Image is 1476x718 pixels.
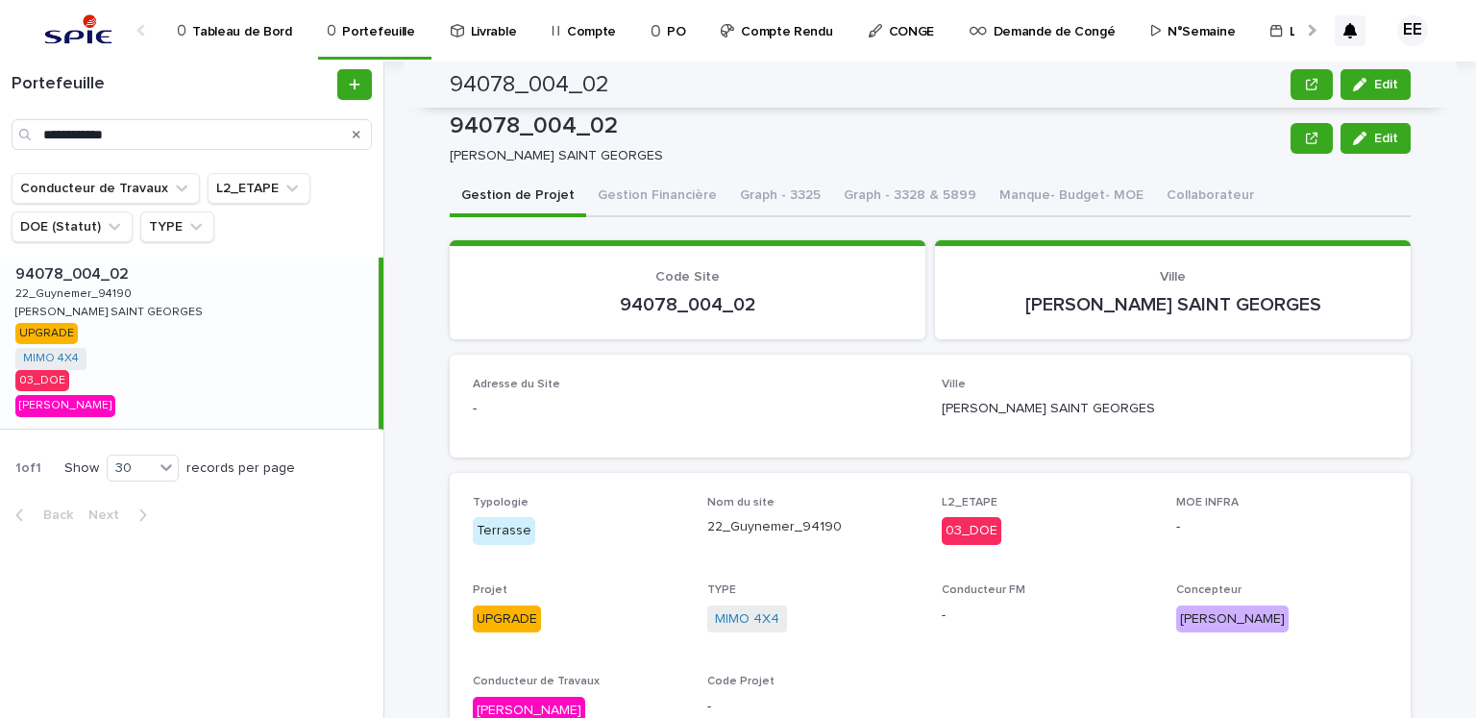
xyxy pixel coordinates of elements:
button: TYPE [140,211,214,242]
button: Collaborateur [1155,177,1266,217]
button: Conducteur de Travaux [12,173,200,204]
p: - [473,399,919,419]
div: UPGRADE [473,606,541,633]
span: Nom du site [707,497,775,508]
p: Show [64,460,99,477]
span: Code Site [655,270,720,284]
p: [PERSON_NAME] SAINT GEORGES [450,148,1275,164]
div: 03_DOE [942,517,1001,545]
button: DOE (Statut) [12,211,133,242]
span: Ville [1160,270,1186,284]
span: Edit [1374,78,1398,91]
p: [PERSON_NAME] SAINT GEORGES [942,399,1388,419]
span: Ville [942,379,966,390]
p: - [1176,517,1388,537]
span: Concepteur [1176,584,1242,596]
button: Edit [1341,69,1411,100]
span: Adresse du Site [473,379,560,390]
a: MIMO 4X4 [23,352,79,365]
button: Graph - 3328 & 5899 [832,177,988,217]
p: 22_Guynemer_94190 [707,517,919,537]
button: Manque- Budget- MOE [988,177,1155,217]
div: EE [1397,15,1428,46]
button: Gestion de Projet [450,177,586,217]
div: [PERSON_NAME] [15,395,115,416]
img: svstPd6MQfCT1uX1QGkG [38,12,118,50]
div: 30 [108,458,154,479]
div: UPGRADE [15,323,78,344]
p: - [707,697,919,717]
span: Code Projet [707,676,775,687]
p: - [942,606,1153,626]
p: 94078_004_02 [15,261,133,284]
p: 94078_004_02 [473,293,902,316]
span: Next [88,508,131,522]
div: [PERSON_NAME] [1176,606,1289,633]
p: [PERSON_NAME] SAINT GEORGES [15,302,207,319]
span: Conducteur FM [942,584,1025,596]
p: 94078_004_02 [450,112,1283,140]
span: TYPE [707,584,736,596]
a: MIMO 4X4 [715,609,779,630]
span: Back [32,508,73,522]
span: MOE INFRA [1176,497,1239,508]
button: Edit [1341,123,1411,154]
input: Search [12,119,372,150]
p: records per page [186,460,295,477]
h1: Portefeuille [12,74,333,95]
button: L2_ETAPE [208,173,310,204]
button: Graph - 3325 [728,177,832,217]
span: Typologie [473,497,529,508]
span: Conducteur de Travaux [473,676,600,687]
div: 03_DOE [15,370,69,391]
h2: 94078_004_02 [450,71,609,99]
button: Gestion Financière [586,177,728,217]
button: Next [81,507,162,524]
div: Terrasse [473,517,535,545]
p: 22_Guynemer_94190 [15,284,135,301]
span: Projet [473,584,507,596]
span: Edit [1374,132,1398,145]
span: L2_ETAPE [942,497,997,508]
p: [PERSON_NAME] SAINT GEORGES [958,293,1388,316]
